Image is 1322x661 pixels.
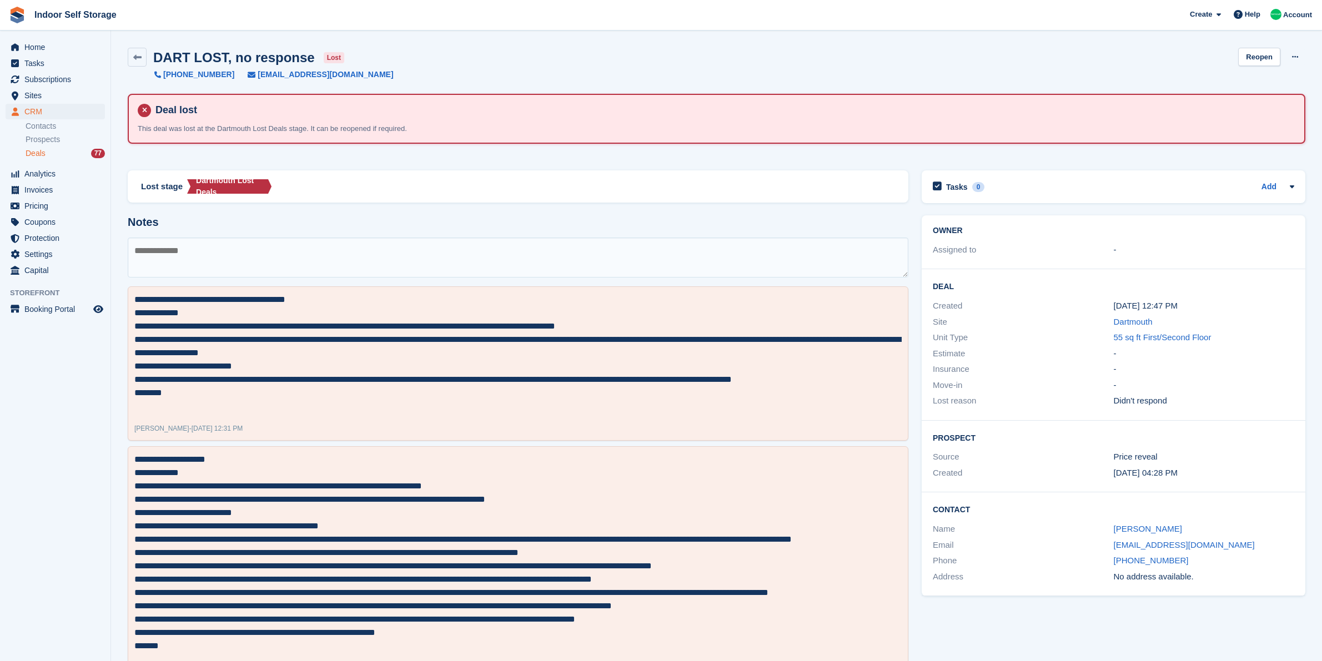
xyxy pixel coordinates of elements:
div: - [1114,379,1295,392]
span: Prospects [26,134,60,145]
a: menu [6,214,105,230]
span: Protection [24,230,91,246]
p: This deal was lost at the Dartmouth Lost Deals stage. It can be reopened if required. [138,123,526,134]
a: menu [6,104,105,119]
span: [DATE] 12:31 PM [192,425,243,432]
span: Create [1190,9,1212,20]
div: - [1114,347,1295,360]
div: Price reveal [1114,451,1295,463]
span: Analytics [24,166,91,181]
div: Assigned to [933,244,1114,256]
h2: Tasks [946,182,968,192]
span: Storefront [10,287,110,299]
span: Account [1283,9,1312,21]
span: stage [161,180,183,193]
h2: Notes [128,216,908,229]
div: Insurance [933,363,1114,376]
a: [EMAIL_ADDRESS][DOMAIN_NAME] [234,69,393,80]
span: Lost [141,180,159,193]
div: Email [933,539,1114,552]
span: Settings [24,246,91,262]
a: Reopen [1238,48,1280,66]
img: stora-icon-8386f47178a22dfd0bd8f6a31ec36ba5ce8667c1dd55bd0f319d3a0aa187defe.svg [9,7,26,23]
span: [PERSON_NAME] [134,425,189,432]
span: [PHONE_NUMBER] [163,69,234,80]
div: Unit Type [933,331,1114,344]
a: Indoor Self Storage [30,6,121,24]
div: Site [933,316,1114,329]
h2: Deal [933,280,1294,291]
h2: Prospect [933,432,1294,443]
a: [PHONE_NUMBER] [1114,556,1189,565]
span: Home [24,39,91,55]
h2: DART LOST, no response [153,50,315,65]
a: menu [6,88,105,103]
div: Created [933,467,1114,480]
a: menu [6,39,105,55]
div: - [1114,244,1295,256]
div: - [134,423,243,433]
div: 77 [91,149,105,158]
a: menu [6,182,105,198]
div: Lost reason [933,395,1114,407]
span: Tasks [24,55,91,71]
div: Created [933,300,1114,312]
span: Deals [26,148,46,159]
div: [DATE] 12:47 PM [1114,300,1295,312]
h2: Contact [933,503,1294,514]
span: Help [1245,9,1260,20]
a: Preview store [92,302,105,316]
h2: Owner [933,226,1294,235]
span: lost [324,52,344,63]
div: Source [933,451,1114,463]
span: [EMAIL_ADDRESS][DOMAIN_NAME] [258,69,393,80]
a: Contacts [26,121,105,132]
a: menu [6,301,105,317]
a: [PERSON_NAME] [1114,524,1182,533]
span: CRM [24,104,91,119]
a: Prospects [26,134,105,145]
div: - [1114,363,1295,376]
div: Move-in [933,379,1114,392]
span: Coupons [24,214,91,230]
div: Phone [933,554,1114,567]
a: Dartmouth [1114,317,1153,326]
span: Pricing [24,198,91,214]
span: Booking Portal [24,301,91,317]
a: 55 sq ft First/Second Floor [1114,332,1212,342]
a: menu [6,230,105,246]
div: 0 [972,182,985,192]
div: [DATE] 04:28 PM [1114,467,1295,480]
a: menu [6,263,105,278]
a: menu [6,72,105,87]
div: Estimate [933,347,1114,360]
div: Dartmouth Lost Deals [196,175,272,198]
a: menu [6,166,105,181]
a: menu [6,198,105,214]
img: Helen Nicholls [1270,9,1281,20]
span: Sites [24,88,91,103]
a: menu [6,55,105,71]
a: Deals 77 [26,148,105,159]
h4: Deal lost [151,104,1295,117]
a: [PHONE_NUMBER] [154,69,234,80]
a: Add [1261,181,1276,194]
span: Invoices [24,182,91,198]
div: No address available. [1114,571,1295,583]
div: Name [933,523,1114,536]
a: [EMAIL_ADDRESS][DOMAIN_NAME] [1114,540,1255,549]
div: Didn't respond [1114,395,1295,407]
span: Capital [24,263,91,278]
span: Subscriptions [24,72,91,87]
div: Address [933,571,1114,583]
a: menu [6,246,105,262]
